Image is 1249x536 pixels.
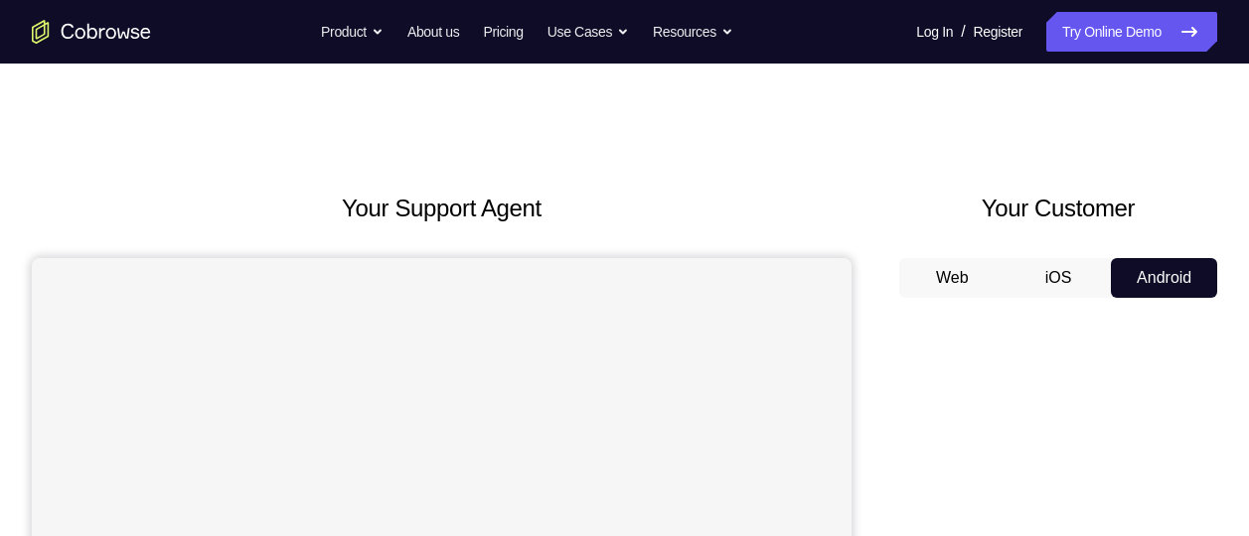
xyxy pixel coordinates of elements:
[961,20,965,44] span: /
[1046,12,1217,52] a: Try Online Demo
[321,12,384,52] button: Product
[899,191,1217,226] h2: Your Customer
[483,12,523,52] a: Pricing
[653,12,733,52] button: Resources
[1006,258,1112,298] button: iOS
[547,12,629,52] button: Use Cases
[974,12,1022,52] a: Register
[1111,258,1217,298] button: Android
[32,20,151,44] a: Go to the home page
[407,12,459,52] a: About us
[899,258,1006,298] button: Web
[32,191,852,226] h2: Your Support Agent
[916,12,953,52] a: Log In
